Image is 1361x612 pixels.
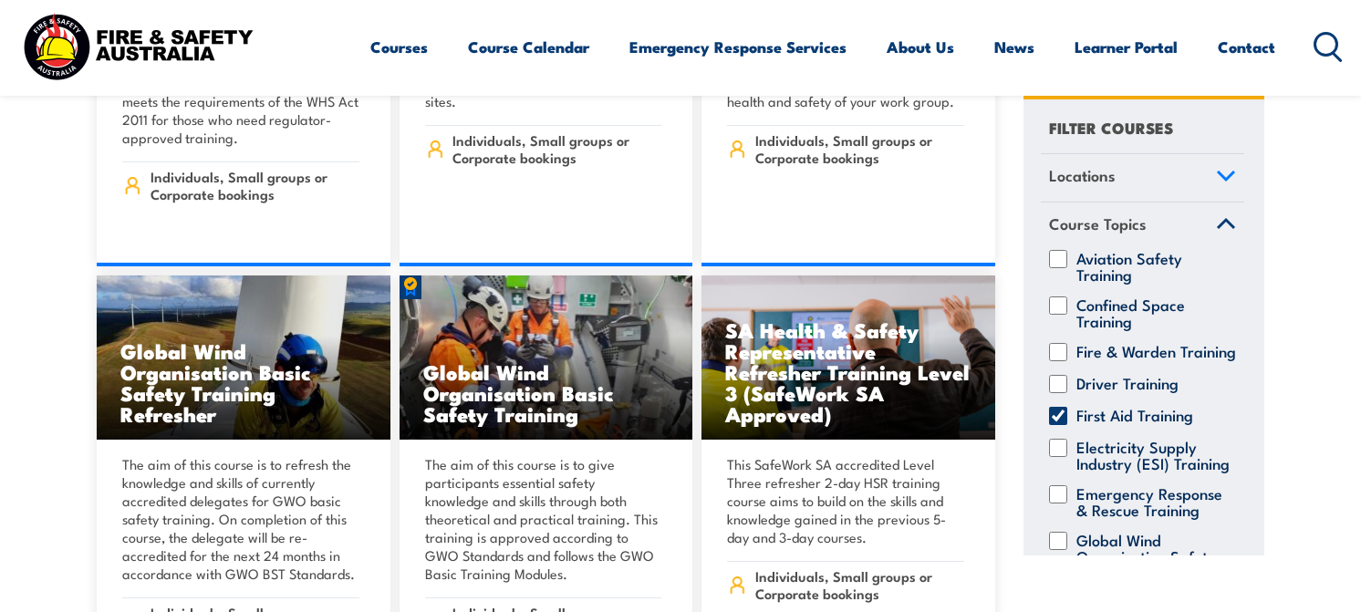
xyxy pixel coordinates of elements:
[120,340,367,424] h3: Global Wind Organisation Basic Safety Training Refresher
[1049,115,1173,140] h4: FILTER COURSES
[1218,23,1275,71] a: Contact
[1041,202,1244,250] a: Course Topics
[701,275,995,440] img: SA Health & Safety Representative Initial 5 Day Training (SafeWork SA Approved)
[97,275,390,440] img: Global Wind Organisation Basic Safety Refresher
[727,455,964,546] p: This SafeWork SA accredited Level Three refresher 2-day HSR training course aims to build on the ...
[1076,249,1236,282] label: Aviation Safety Training
[151,168,359,202] span: Individuals, Small groups or Corporate bookings
[1076,342,1236,360] label: Fire & Warden Training
[452,131,661,166] span: Individuals, Small groups or Corporate bookings
[994,23,1034,71] a: News
[1076,406,1193,424] label: First Aid Training
[725,319,971,424] h3: SA Health & Safety Representative Refresher Training Level 3 (SafeWork SA Approved)
[370,23,428,71] a: Courses
[701,275,995,440] a: SA Health & Safety Representative Refresher Training Level 3 (SafeWork SA Approved)
[1075,23,1178,71] a: Learner Portal
[97,275,390,440] a: Global Wind Organisation Basic Safety Training Refresher
[122,455,359,583] p: The aim of this course is to refresh the knowledge and skills of currently accredited delegates f...
[1076,531,1236,580] label: Global Wind Organisation Safety (GWO)
[1076,296,1236,328] label: Confined Space Training
[425,455,662,583] p: The aim of this course is to give participants essential safety knowledge and skills through both...
[1049,212,1147,236] span: Course Topics
[1049,163,1116,188] span: Locations
[1076,484,1236,517] label: Emergency Response & Rescue Training
[468,23,589,71] a: Course Calendar
[1076,374,1179,392] label: Driver Training
[887,23,954,71] a: About Us
[755,567,964,602] span: Individuals, Small groups or Corporate bookings
[400,275,693,440] img: Global Wind Organisation Basic Safety Training
[1041,154,1244,202] a: Locations
[755,131,964,166] span: Individuals, Small groups or Corporate bookings
[629,23,847,71] a: Emergency Response Services
[423,361,670,424] h3: Global Wind Organisation Basic Safety Training
[1076,438,1236,471] label: Electricity Supply Industry (ESI) Training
